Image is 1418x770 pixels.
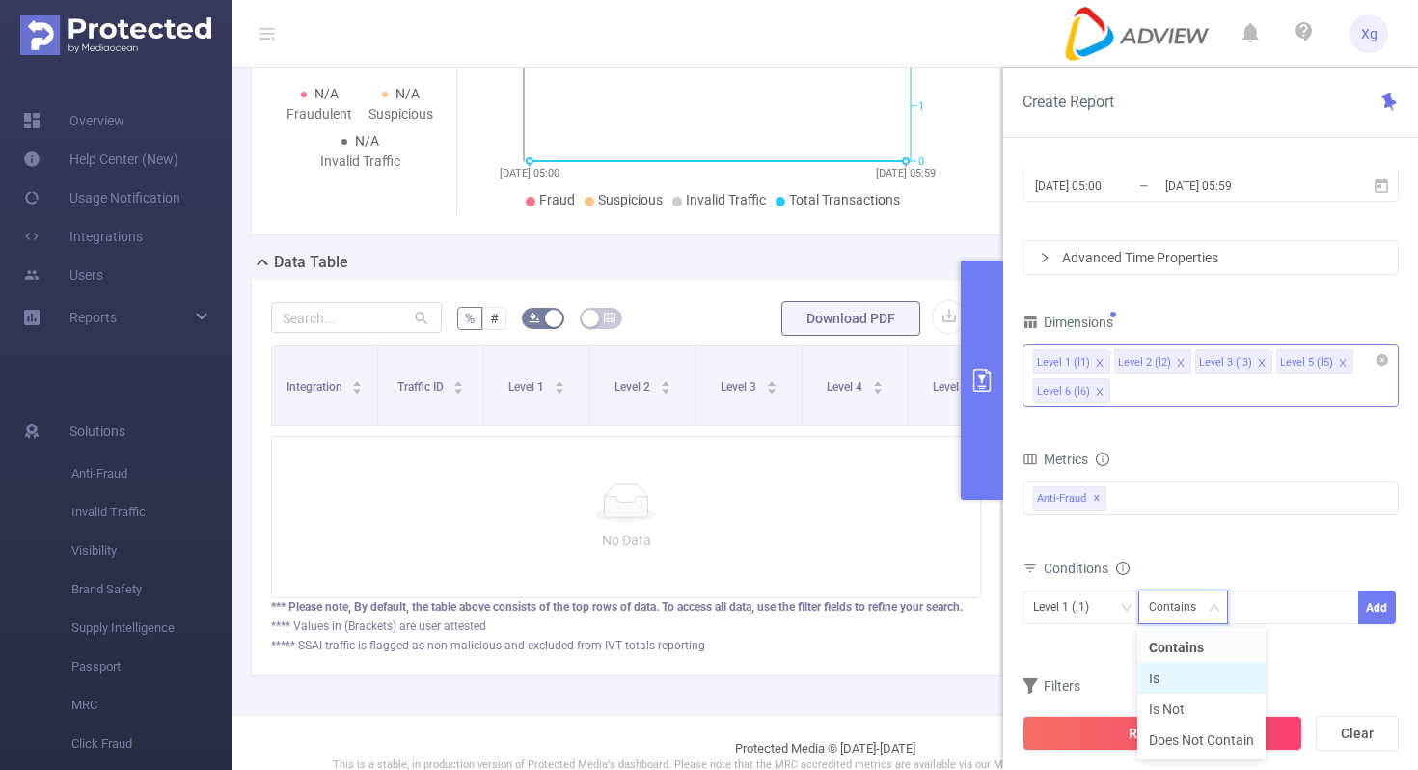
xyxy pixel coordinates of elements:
[1039,252,1050,263] i: icon: right
[554,386,564,392] i: icon: caret-down
[314,86,339,101] span: N/A
[1033,349,1110,374] li: Level 1 (l1)
[1209,602,1220,616] i: icon: down
[872,378,884,390] div: Sort
[933,380,971,394] span: Level 5
[1137,663,1266,694] li: Is
[465,311,475,326] span: %
[1121,602,1132,616] i: icon: down
[319,151,400,172] div: Invalid Traffic
[1358,591,1396,624] button: Add
[539,192,575,207] span: Fraud
[23,217,143,256] a: Integrations
[271,618,981,635] div: **** Values in (Brackets) are user attested
[397,380,447,394] span: Traffic ID
[490,311,499,326] span: #
[1023,452,1088,467] span: Metrics
[660,378,670,384] i: icon: caret-up
[23,140,178,179] a: Help Center (New)
[508,380,547,394] span: Level 1
[876,167,936,179] tspan: [DATE] 05:59
[500,167,559,179] tspan: [DATE] 05:00
[766,378,777,390] div: Sort
[271,598,981,616] div: *** Please note, By default, the table above consists of the top rows of data. To access all data...
[352,386,363,392] i: icon: caret-down
[827,380,865,394] span: Level 4
[781,301,920,336] button: Download PDF
[1033,378,1110,403] li: Level 6 (l6)
[1361,14,1377,53] span: Xg
[1377,354,1388,366] i: icon: close-circle
[453,378,464,384] i: icon: caret-up
[1037,379,1090,404] div: Level 6 (l6)
[1137,694,1266,725] li: Is Not
[529,312,540,323] i: icon: bg-colors
[1093,487,1101,510] span: ✕
[71,647,232,686] span: Passport
[1276,349,1353,374] li: Level 5 (l5)
[872,378,883,384] i: icon: caret-up
[789,192,900,207] span: Total Transactions
[23,256,103,294] a: Users
[1137,632,1266,663] li: Contains
[286,380,345,394] span: Integration
[872,386,883,392] i: icon: caret-down
[23,101,124,140] a: Overview
[918,100,924,113] tspan: 1
[352,378,363,384] i: icon: caret-up
[1023,241,1398,274] div: icon: rightAdvanced Time Properties
[1096,453,1109,466] i: icon: info-circle
[1163,173,1320,199] input: End date
[1195,349,1272,374] li: Level 3 (l3)
[598,192,663,207] span: Suspicious
[1338,358,1348,370] i: icon: close
[453,386,464,392] i: icon: caret-down
[1095,387,1104,399] i: icon: close
[1316,716,1399,751] button: Clear
[1095,358,1104,370] i: icon: close
[23,179,180,217] a: Usage Notification
[71,609,232,647] span: Supply Intelligence
[1023,315,1113,330] span: Dimensions
[287,530,965,551] p: No Data
[604,312,615,323] i: icon: table
[69,298,117,337] a: Reports
[395,86,420,101] span: N/A
[271,302,442,333] input: Search...
[1033,591,1103,623] div: Level 1 (l1)
[71,686,232,725] span: MRC
[71,725,232,763] span: Click Fraud
[271,637,981,654] div: ***** SSAI traffic is flagged as non-malicious and excluded from IVT totals reporting
[1044,561,1130,576] span: Conditions
[1114,349,1191,374] li: Level 2 (l2)
[69,412,125,451] span: Solutions
[554,378,565,390] div: Sort
[1116,562,1130,575] i: icon: info-circle
[452,378,464,390] div: Sort
[351,378,363,390] div: Sort
[721,380,759,394] span: Level 3
[1176,358,1186,370] i: icon: close
[918,155,924,168] tspan: 0
[274,251,348,274] h2: Data Table
[1257,358,1267,370] i: icon: close
[660,386,670,392] i: icon: caret-down
[69,310,117,325] span: Reports
[660,378,671,390] div: Sort
[1199,350,1252,375] div: Level 3 (l3)
[279,104,360,124] div: Fraudulent
[1033,486,1106,511] span: Anti-Fraud
[1118,350,1171,375] div: Level 2 (l2)
[360,104,441,124] div: Suspicious
[71,493,232,532] span: Invalid Traffic
[71,570,232,609] span: Brand Safety
[766,386,777,392] i: icon: caret-down
[1023,716,1302,751] button: Run Report
[766,378,777,384] i: icon: caret-up
[1033,173,1189,199] input: Start date
[686,192,766,207] span: Invalid Traffic
[71,454,232,493] span: Anti-Fraud
[355,133,379,149] span: N/A
[1149,591,1210,623] div: Contains
[614,380,653,394] span: Level 2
